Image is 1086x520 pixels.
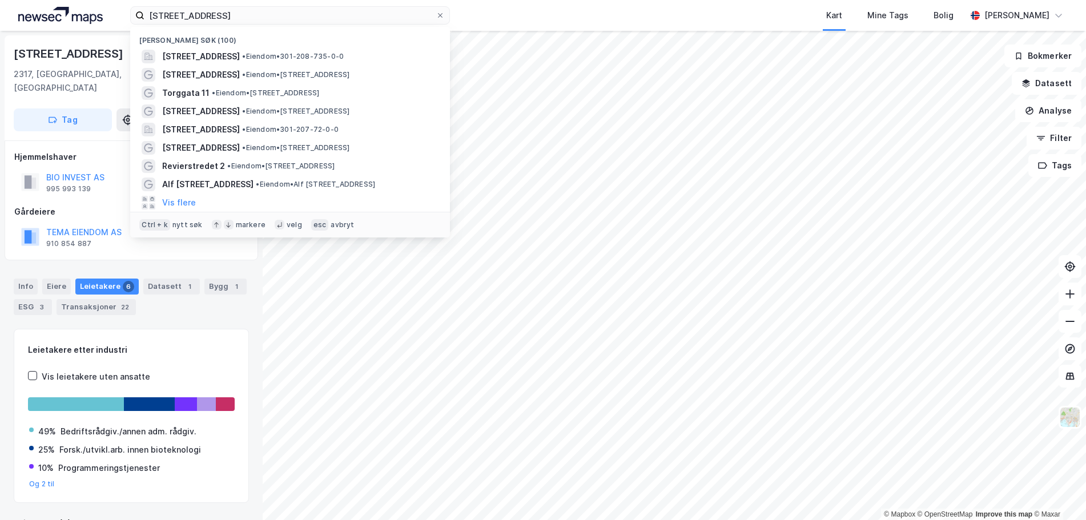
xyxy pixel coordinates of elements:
input: Søk på adresse, matrikkel, gårdeiere, leietakere eller personer [144,7,436,24]
span: [STREET_ADDRESS] [162,68,240,82]
div: Forsk./utvikl.arb. innen bioteknologi [59,443,201,457]
div: 49% [38,425,56,438]
span: [STREET_ADDRESS] [162,123,240,136]
a: Mapbox [884,510,915,518]
div: Kart [826,9,842,22]
span: • [242,52,246,61]
div: esc [311,219,329,231]
span: Eiendom • [STREET_ADDRESS] [227,162,335,171]
div: Vis leietakere uten ansatte [42,370,150,384]
div: [PERSON_NAME] søk (100) [130,27,450,47]
div: 25% [38,443,55,457]
div: 995 993 139 [46,184,91,194]
div: velg [287,220,302,229]
div: Hjemmelshaver [14,150,248,164]
span: [STREET_ADDRESS] [162,50,240,63]
span: Revierstredet 2 [162,159,225,173]
div: Transaksjoner [57,299,136,315]
div: Programmeringstjenester [58,461,160,475]
div: Datasett [143,279,200,295]
div: [PERSON_NAME] [984,9,1049,22]
span: Eiendom • 301-208-735-0-0 [242,52,344,61]
div: 2317, [GEOGRAPHIC_DATA], [GEOGRAPHIC_DATA] [14,67,200,95]
div: markere [236,220,266,229]
a: Improve this map [976,510,1032,518]
span: [STREET_ADDRESS] [162,104,240,118]
div: 910 854 887 [46,239,91,248]
button: Tags [1028,154,1081,177]
div: 10% [38,461,54,475]
span: [STREET_ADDRESS] [162,141,240,155]
span: • [242,70,246,79]
div: 6 [123,281,134,292]
button: Og 2 til [29,479,55,489]
span: Eiendom • [STREET_ADDRESS] [242,143,349,152]
div: Leietakere etter industri [28,343,235,357]
div: Leietakere [75,279,139,295]
span: • [242,107,246,115]
iframe: Chat Widget [1029,465,1086,520]
button: Analyse [1015,99,1081,122]
div: 3 [36,301,47,313]
div: [STREET_ADDRESS] [14,45,126,63]
span: Eiendom • [STREET_ADDRESS] [212,88,319,98]
span: • [242,143,246,152]
div: 1 [231,281,242,292]
div: 1 [184,281,195,292]
div: Bedriftsrådgiv./annen adm. rådgiv. [61,425,196,438]
span: • [256,180,259,188]
span: • [242,125,246,134]
img: Z [1059,406,1081,428]
button: Datasett [1012,72,1081,95]
div: Gårdeiere [14,205,248,219]
span: Eiendom • Alf [STREET_ADDRESS] [256,180,375,189]
span: Torggata 11 [162,86,210,100]
span: • [212,88,215,97]
div: Bolig [934,9,954,22]
button: Vis flere [162,196,196,209]
div: avbryt [331,220,354,229]
div: Eiere [42,279,71,295]
span: Eiendom • 301-207-72-0-0 [242,125,339,134]
img: logo.a4113a55bc3d86da70a041830d287a7e.svg [18,7,103,24]
span: Alf [STREET_ADDRESS] [162,178,254,191]
button: Bokmerker [1004,45,1081,67]
div: ESG [14,299,52,315]
span: Eiendom • [STREET_ADDRESS] [242,107,349,116]
a: OpenStreetMap [918,510,973,518]
div: nytt søk [172,220,203,229]
button: Filter [1027,127,1081,150]
button: Tag [14,108,112,131]
div: Bygg [204,279,247,295]
span: • [227,162,231,170]
div: Mine Tags [867,9,908,22]
div: Info [14,279,38,295]
div: 22 [119,301,131,313]
div: Ctrl + k [139,219,170,231]
span: Eiendom • [STREET_ADDRESS] [242,70,349,79]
